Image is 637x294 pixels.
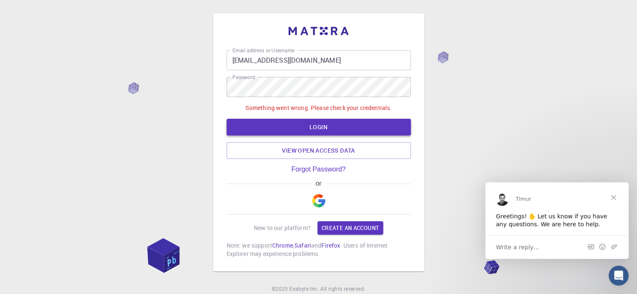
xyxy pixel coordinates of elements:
a: View open access data [227,142,411,159]
label: Password [232,74,255,81]
span: All rights reserved. [320,285,365,293]
a: Forgot Password? [291,166,346,173]
label: Email address or Username [232,47,294,54]
a: Chrome [272,241,293,249]
a: Exabyte Inc. [289,285,319,293]
button: LOGIN [227,119,411,135]
span: or [312,180,325,187]
a: Create an account [317,221,383,235]
p: Note: we support , and . Users of Internet Explorer may experience problems. [227,241,411,258]
p: New to our platform? [254,224,311,232]
iframe: Intercom live chat [609,266,629,286]
a: Safari [294,241,311,249]
iframe: Intercom live chat message [485,182,629,259]
a: Firefox [321,241,340,249]
p: Something went wrong. Please check your credentials. [245,104,392,112]
span: © 2025 [272,285,289,293]
img: Google [312,194,325,207]
span: Exabyte Inc. [289,285,319,292]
